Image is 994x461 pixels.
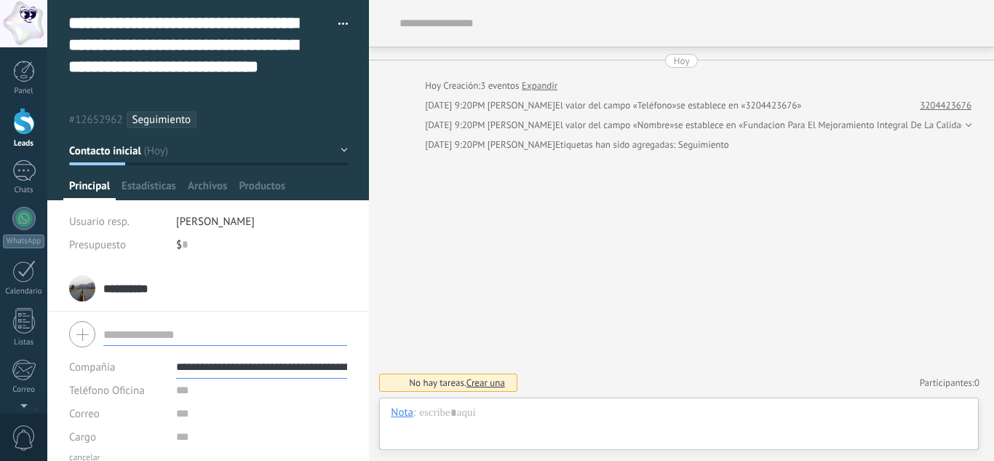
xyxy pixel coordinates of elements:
span: Seguimiento [132,113,191,127]
div: Creación: [425,79,557,93]
span: Cargo [69,432,96,443]
div: Hoy [674,54,690,68]
button: Teléfono Oficina [69,379,145,402]
a: 3204423676 [920,98,971,113]
span: Lina Jimenez [488,99,555,111]
span: Archivos [188,179,227,200]
span: 0 [974,377,979,389]
span: El valor del campo «Nombre» [555,118,674,133]
div: No hay tareas. [409,377,505,389]
div: Chats [3,186,45,195]
span: Usuario resp. [69,215,130,229]
span: Crear una [466,377,505,389]
button: Correo [69,402,100,425]
div: [DATE] 9:20PM [425,98,487,113]
div: Leads [3,139,45,149]
div: Panel [3,87,45,96]
div: Calendario [3,287,45,296]
span: 3 eventos [480,79,519,93]
span: Productos [239,179,285,200]
span: Teléfono Oficina [69,384,145,398]
span: Lina Jimenez [488,138,555,151]
span: Principal [69,179,110,200]
div: Hoy [425,79,443,93]
span: Presupuesto [69,238,126,252]
label: Compañía [69,362,115,373]
span: Lina Jimenez [488,119,555,131]
span: [PERSON_NAME] [176,215,255,229]
div: [DATE] 9:20PM [425,118,487,133]
div: Presupuesto [69,233,165,256]
div: $ [176,233,348,256]
div: WhatsApp [3,235,44,248]
a: Expandir [522,79,557,93]
span: Etiquetas han sido agregadas: Seguimiento [555,138,729,152]
span: : [413,406,416,420]
a: Participantes:0 [920,377,979,389]
span: se establece en «3204423676» [677,98,802,113]
span: Estadísticas [122,179,176,200]
span: #12652962 [69,113,123,127]
span: El valor del campo «Teléfono» [555,98,677,113]
div: [DATE] 9:20PM [425,138,487,152]
div: Usuario resp. [69,210,165,233]
div: Cargo [69,425,165,449]
span: Correo [69,407,100,421]
div: Listas [3,338,45,347]
div: Correo [3,385,45,395]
